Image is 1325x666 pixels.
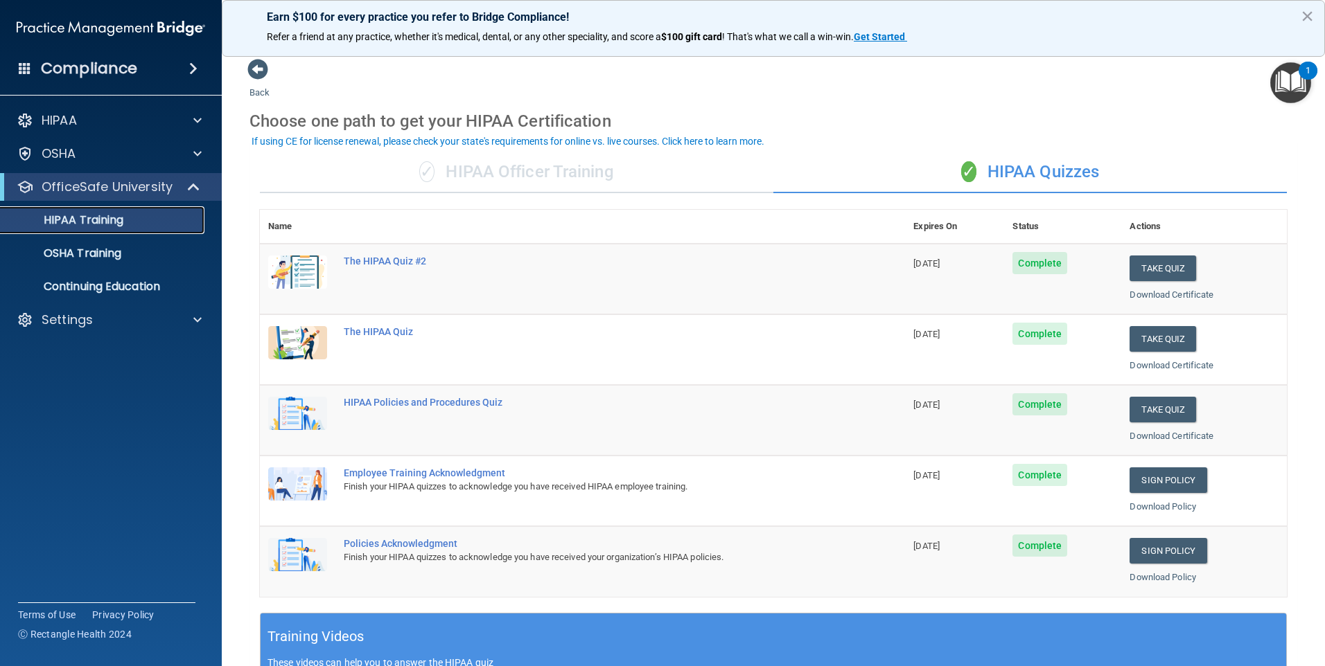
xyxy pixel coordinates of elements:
a: Back [249,71,270,98]
strong: $100 gift card [661,31,722,42]
a: OfficeSafe University [17,179,201,195]
div: HIPAA Officer Training [260,152,773,193]
th: Actions [1121,210,1287,244]
span: Complete [1012,323,1067,345]
span: ✓ [419,161,435,182]
a: Sign Policy [1130,538,1206,564]
span: [DATE] [913,541,940,551]
a: OSHA [17,145,202,162]
div: Policies Acknowledgment [344,538,836,549]
th: Status [1004,210,1121,244]
a: HIPAA [17,112,202,129]
div: If using CE for license renewal, please check your state's requirements for online vs. live cours... [252,136,764,146]
div: The HIPAA Quiz [344,326,836,337]
a: Settings [17,312,202,328]
a: Download Certificate [1130,360,1213,370]
button: Take Quiz [1130,397,1196,422]
a: Privacy Policy [92,608,155,622]
strong: Get Started [854,31,905,42]
span: [DATE] [913,399,940,410]
div: 1 [1306,71,1310,89]
div: Employee Training Acknowledgment [344,467,836,478]
button: Open Resource Center, 1 new notification [1270,62,1311,103]
p: HIPAA [42,112,77,129]
button: Take Quiz [1130,255,1196,281]
div: Finish your HIPAA quizzes to acknowledge you have received HIPAA employee training. [344,478,836,495]
a: Download Certificate [1130,289,1213,300]
span: ! That's what we call a win-win. [722,31,854,42]
iframe: Drift Widget Chat Controller [1085,568,1308,623]
p: Settings [42,312,93,328]
a: Get Started [854,31,907,42]
div: Choose one path to get your HIPAA Certification [249,101,1297,141]
span: Complete [1012,252,1067,274]
span: Complete [1012,393,1067,415]
h4: Compliance [41,59,137,78]
p: OSHA [42,145,76,162]
a: Sign Policy [1130,467,1206,493]
th: Expires On [905,210,1004,244]
a: Terms of Use [18,608,76,622]
th: Name [260,210,335,244]
span: Ⓒ Rectangle Health 2024 [18,627,132,641]
button: Close [1301,5,1314,27]
button: Take Quiz [1130,326,1196,352]
span: ✓ [961,161,976,182]
div: The HIPAA Quiz #2 [344,255,836,267]
span: [DATE] [913,258,940,269]
button: If using CE for license renewal, please check your state's requirements for online vs. live cours... [249,134,766,148]
p: Continuing Education [9,280,198,294]
div: Finish your HIPAA quizzes to acknowledge you have received your organization’s HIPAA policies. [344,549,836,566]
img: PMB logo [17,15,205,42]
p: OSHA Training [9,246,121,260]
p: Earn $100 for every practice you refer to Bridge Compliance! [267,10,1280,24]
span: Complete [1012,464,1067,486]
h5: Training Videos [267,624,365,649]
p: HIPAA Training [9,213,123,227]
div: HIPAA Policies and Procedures Quiz [344,397,836,408]
p: OfficeSafe University [42,179,173,195]
span: Refer a friend at any practice, whether it's medical, dental, or any other speciality, and score a [267,31,661,42]
span: [DATE] [913,470,940,480]
a: Download Certificate [1130,431,1213,441]
div: HIPAA Quizzes [773,152,1287,193]
span: [DATE] [913,329,940,339]
span: Complete [1012,534,1067,557]
a: Download Policy [1130,501,1196,512]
